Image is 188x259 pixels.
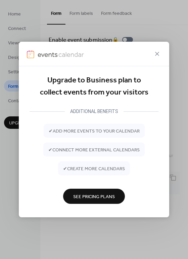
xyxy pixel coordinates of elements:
div: ADDITIONAL BENEFITS [65,107,124,115]
span: ✔ add more events to your calendar [49,127,140,135]
div: Upgrade to Business plan to collect events from your visitors [30,74,158,99]
img: logo-type [38,50,84,59]
button: See Pricing Plans [63,189,125,204]
span: ✔ connect more external calendars [48,146,140,153]
span: See Pricing Plans [73,193,115,200]
span: ✔ create more calendars [63,165,125,172]
img: logo-icon [27,50,34,59]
